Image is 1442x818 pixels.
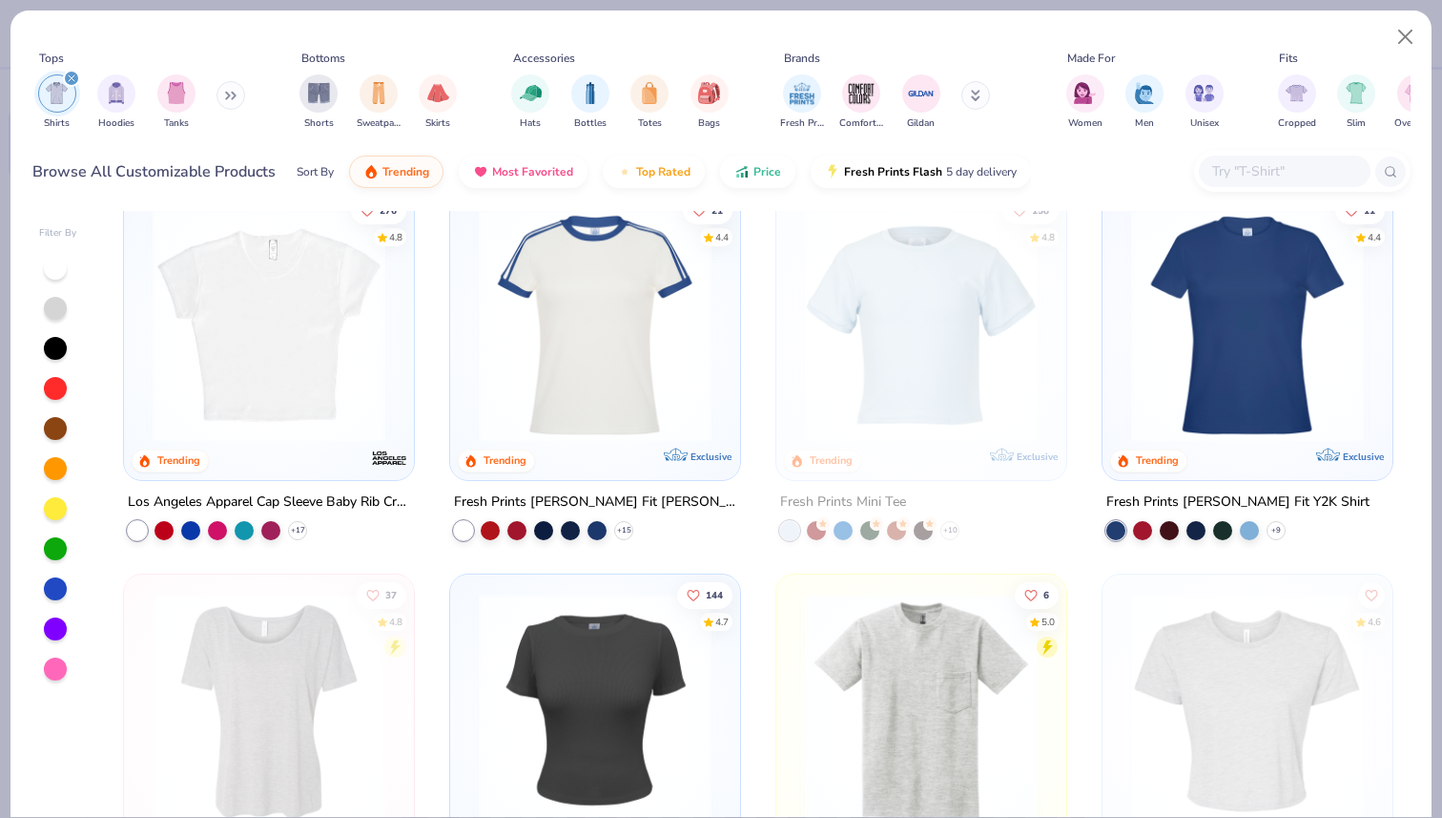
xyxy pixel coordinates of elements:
span: 158 [1032,205,1049,215]
span: Gildan [907,116,935,131]
span: 21 [711,205,723,215]
button: Like [683,197,732,223]
div: filter for Men [1125,74,1164,131]
div: Made For [1067,50,1115,67]
button: filter button [38,74,76,131]
button: filter button [1066,74,1104,131]
div: 4.6 [1368,615,1381,629]
span: Exclusive [690,450,731,462]
button: Top Rated [603,156,705,188]
img: Bottles Image [580,82,601,104]
button: filter button [690,74,729,131]
button: filter button [157,74,196,131]
button: filter button [97,74,135,131]
button: Like [1015,581,1059,608]
div: Browse All Customizable Products [32,160,276,183]
img: flash.gif [825,164,840,179]
div: filter for Fresh Prints [780,74,824,131]
img: 6a9a0a85-ee36-4a89-9588-981a92e8a910 [1122,209,1373,442]
div: 4.8 [1041,230,1055,244]
span: + 10 [942,524,957,535]
button: filter button [571,74,609,131]
div: filter for Sweatpants [357,74,401,131]
span: 37 [386,590,398,599]
span: + 9 [1271,524,1281,535]
span: Exclusive [1017,450,1058,462]
img: Men Image [1134,82,1155,104]
img: trending.gif [363,164,379,179]
img: 77058d13-6681-46a4-a602-40ee85a356b7 [721,209,973,442]
button: Like [677,581,732,608]
span: Slim [1347,116,1366,131]
div: Bottoms [301,50,345,67]
div: Tops [39,50,64,67]
img: Women Image [1074,82,1096,104]
button: filter button [299,74,338,131]
span: 5 day delivery [946,161,1017,183]
span: Totes [638,116,662,131]
button: filter button [1394,74,1437,131]
div: Fresh Prints [PERSON_NAME] Fit [PERSON_NAME] Shirt with Stripes [454,490,736,514]
span: Most Favorited [492,164,573,179]
button: filter button [1337,74,1375,131]
img: Sweatpants Image [368,82,389,104]
div: 5.0 [1041,615,1055,629]
span: 144 [706,590,723,599]
img: Comfort Colors Image [847,79,875,108]
span: Women [1068,116,1102,131]
img: Oversized Image [1405,82,1427,104]
span: Oversized [1394,116,1437,131]
span: Hoodies [98,116,134,131]
div: filter for Shirts [38,74,76,131]
input: Try "T-Shirt" [1210,160,1357,182]
div: filter for Bags [690,74,729,131]
button: Like [358,581,407,608]
span: Exclusive [1342,450,1383,462]
div: 4.4 [1368,230,1381,244]
div: filter for Oversized [1394,74,1437,131]
span: Skirts [425,116,450,131]
button: filter button [1125,74,1164,131]
div: Accessories [513,50,575,67]
img: b0603986-75a5-419a-97bc-283c66fe3a23 [143,209,395,442]
button: Price [720,156,795,188]
span: Top Rated [636,164,690,179]
span: Bottles [574,116,607,131]
div: filter for Bottles [571,74,609,131]
span: Fresh Prints [780,116,824,131]
img: Cropped Image [1286,82,1308,104]
div: Fresh Prints Mini Tee [780,490,906,514]
img: Gildan Image [907,79,936,108]
div: filter for Unisex [1185,74,1224,131]
div: Brands [784,50,820,67]
div: filter for Shorts [299,74,338,131]
span: Unisex [1190,116,1219,131]
span: Trending [382,164,429,179]
button: filter button [902,74,940,131]
img: TopRated.gif [617,164,632,179]
span: Shirts [44,116,70,131]
div: Sort By [297,163,334,180]
button: Trending [349,156,443,188]
img: dcfe7741-dfbe-4acc-ad9a-3b0f92b71621 [795,209,1047,442]
button: Close [1388,19,1424,55]
img: Fresh Prints Image [788,79,816,108]
img: 6655140b-3687-4af1-8558-345f9851c5b3 [1046,209,1298,442]
div: filter for Hats [511,74,549,131]
button: Like [1335,197,1385,223]
div: filter for Slim [1337,74,1375,131]
img: Shorts Image [308,82,330,104]
button: Most Favorited [459,156,587,188]
span: Tanks [164,116,189,131]
img: Tanks Image [166,82,187,104]
button: Like [1358,581,1385,608]
button: Like [1003,197,1059,223]
button: filter button [511,74,549,131]
div: filter for Tanks [157,74,196,131]
span: Price [753,164,781,179]
div: Filter By [39,226,77,241]
div: 4.8 [390,615,403,629]
span: Bags [698,116,720,131]
button: Fresh Prints Flash5 day delivery [811,156,1031,188]
div: 4.7 [715,615,729,629]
